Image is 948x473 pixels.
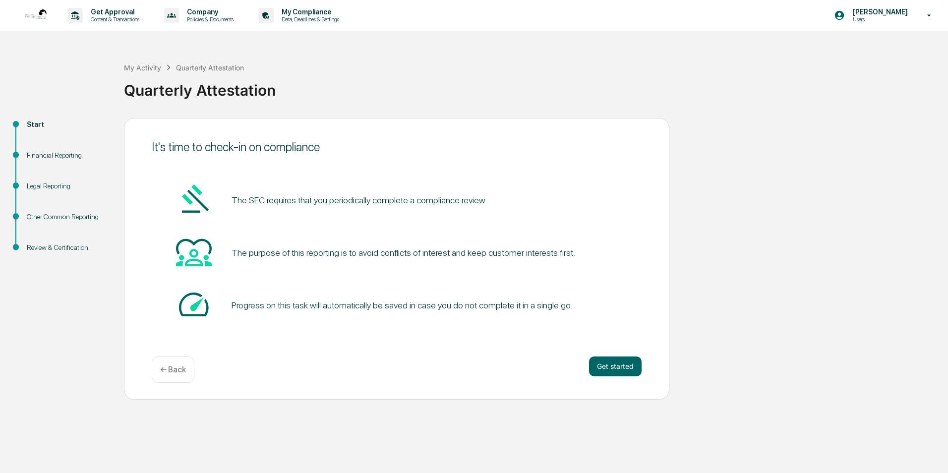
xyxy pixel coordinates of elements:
div: Quarterly Attestation [124,73,943,99]
div: Progress on this task will automatically be saved in case you do not complete it in a single go. [232,300,572,310]
img: Speed-dial [176,287,212,322]
div: Other Common Reporting [27,212,108,222]
div: My Activity [124,63,161,72]
div: Financial Reporting [27,150,108,161]
p: Get Approval [83,8,144,16]
p: Data, Deadlines & Settings [274,16,344,23]
div: Review & Certification [27,242,108,253]
p: Company [179,8,238,16]
pre: The SEC requires that you periodically complete a compliance review [232,193,485,207]
div: Start [27,119,108,130]
p: Content & Transactions [83,16,144,23]
p: Users [845,16,913,23]
p: My Compliance [274,8,344,16]
button: Get started [589,356,642,376]
div: It's time to check-in on compliance [152,140,642,154]
p: Policies & Documents [179,16,238,23]
div: Legal Reporting [27,181,108,191]
div: The purpose of this reporting is to avoid conflicts of interest and keep customer interests first. [232,247,575,258]
img: Heart [176,234,212,270]
img: Gavel [176,181,212,217]
iframe: Open customer support [916,440,943,467]
img: logo [24,3,48,27]
div: Quarterly Attestation [176,63,244,72]
p: ← Back [160,365,186,374]
p: [PERSON_NAME] [845,8,913,16]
